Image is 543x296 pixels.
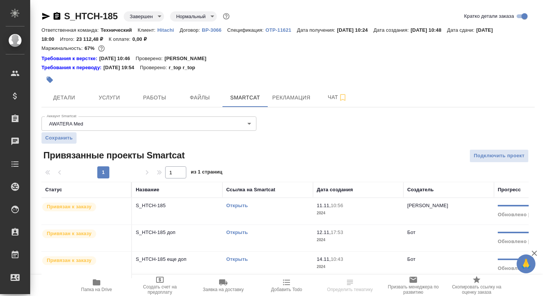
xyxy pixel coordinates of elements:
div: Статус [45,186,62,194]
div: AWATERA Med [41,116,256,131]
div: Нажми, чтобы открыть папку с инструкцией [41,64,103,71]
span: Рекламация [272,93,310,102]
p: Маржинальность: [41,45,84,51]
span: Заявка на доставку [203,287,244,292]
p: Дата сдачи: [447,27,476,33]
button: Скопировать ссылку для ЯМессенджера [41,12,51,21]
p: S_HTCH-185 доп [136,229,219,236]
button: Папка на Drive [65,275,128,296]
button: AWATERA Med [47,121,86,127]
svg: Подписаться [338,93,347,102]
p: [DATE] 10:24 [337,27,374,33]
p: 10:43 [331,256,343,262]
p: S_HTCH-185 [136,202,219,209]
p: [PERSON_NAME] [407,203,448,208]
span: Файлы [182,93,218,102]
p: 10:56 [331,203,343,208]
span: Кратко детали заказа [464,12,514,20]
button: Нормальный [174,13,208,20]
p: Клиент: [138,27,157,33]
button: Определить тематику [318,275,382,296]
p: [PERSON_NAME] [164,55,212,62]
button: Подключить проект [469,149,529,163]
span: Привязанные проекты Smartcat [41,149,185,161]
p: Дата создания: [373,27,410,33]
span: Услуги [91,93,127,102]
div: Ссылка на Smartcat [226,186,275,194]
a: ВР-3066 [202,26,227,33]
button: Сохранить [41,132,77,144]
p: Привязан к заказу [47,257,92,264]
a: S_HTCH-185 [64,11,118,21]
button: Доп статусы указывают на важность/срочность заказа [221,11,231,21]
p: 17:53 [331,229,343,235]
p: Привязан к заказу [47,203,92,211]
button: Призвать менеджера по развитию [382,275,445,296]
p: 23 112,48 ₽ [76,36,109,42]
div: Название [136,186,159,194]
a: Открыть [226,229,248,235]
button: Добавить тэг [41,71,58,88]
p: Бот [407,256,416,262]
div: Завершен [170,11,217,22]
p: ВР-3066 [202,27,227,33]
button: Добавить Todo [255,275,318,296]
p: OTP-11621 [265,27,297,33]
p: 67% [84,45,96,51]
p: Итого: [60,36,76,42]
span: Определить тематику [327,287,373,292]
p: Hitachi [157,27,179,33]
div: Прогресс [498,186,521,194]
span: Сохранить [45,134,73,142]
div: Создатель [407,186,434,194]
p: [DATE] 10:48 [411,27,447,33]
span: Скопировать ссылку на оценку заказа [449,284,504,295]
div: Завершен [124,11,164,22]
p: 12.11, [317,229,331,235]
a: Hitachi [157,26,179,33]
span: Smartcat [227,93,263,102]
span: 🙏 [520,256,532,272]
p: Технический [101,27,138,33]
button: Скопировать ссылку [52,12,61,21]
p: Бот [407,229,416,235]
button: Создать счет на предоплату [128,275,192,296]
p: 2024 [317,263,400,271]
a: Требования к переводу: [41,64,103,71]
span: Чат [319,93,356,102]
span: Подключить проект [474,152,525,160]
p: Дата получения: [297,27,337,33]
p: 2024 [317,236,400,244]
p: Проверено: [136,55,165,62]
button: 7573.50 RUB; [97,43,106,53]
button: Скопировать ссылку на оценку заказа [445,275,508,296]
span: Детали [46,93,82,102]
p: Привязан к заказу [47,230,92,237]
span: Добавить Todo [271,287,302,292]
div: Нажми, чтобы открыть папку с инструкцией [41,55,99,62]
a: Открыть [226,256,248,262]
p: Договор: [180,27,202,33]
a: Открыть [226,203,248,208]
div: Дата создания [317,186,353,194]
p: 2024 [317,209,400,217]
p: Проверено: [140,64,169,71]
a: Требования к верстке: [41,55,99,62]
span: из 1 страниц [191,167,222,178]
span: Работы [137,93,173,102]
p: [DATE] 19:54 [103,64,140,71]
p: К оплате: [109,36,132,42]
p: 14.11, [317,256,331,262]
p: 0,00 ₽ [132,36,152,42]
p: [DATE] 10:46 [99,55,136,62]
span: Создать счет на предоплату [133,284,187,295]
p: Ответственная команда: [41,27,101,33]
p: r_top r_top [169,64,201,71]
button: Заявка на доставку [192,275,255,296]
a: OTP-11621 [265,26,297,33]
button: 🙏 [517,254,535,273]
span: Призвать менеджера по развитию [386,284,440,295]
p: 11.11, [317,203,331,208]
span: Папка на Drive [81,287,112,292]
p: S_HTCH-185 еще доп [136,256,219,263]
